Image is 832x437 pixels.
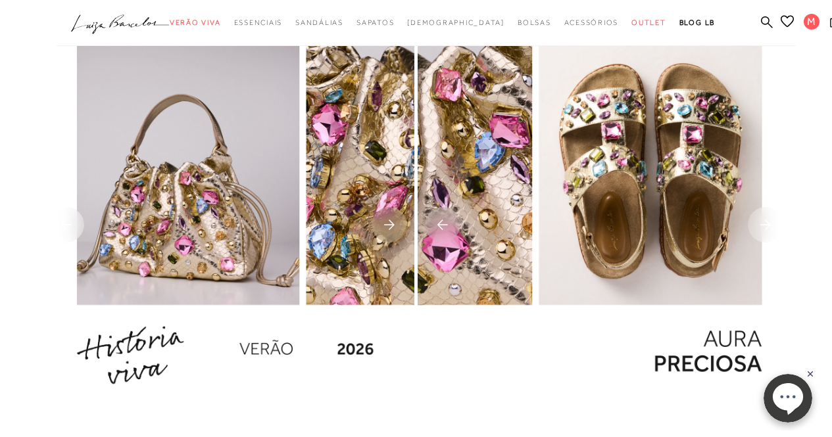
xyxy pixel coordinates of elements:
[631,18,666,26] span: Outlet
[518,11,551,35] a: categoryNavScreenReaderText
[234,18,283,26] span: Essenciais
[798,13,826,34] button: M
[564,11,619,35] a: categoryNavScreenReaderText
[234,11,283,35] a: categoryNavScreenReaderText
[564,18,619,26] span: Acessórios
[356,18,394,26] span: Sapatos
[170,11,221,35] a: categoryNavScreenReaderText
[295,11,343,35] a: categoryNavScreenReaderText
[518,18,551,26] span: Bolsas
[356,11,394,35] a: categoryNavScreenReaderText
[170,18,221,26] span: Verão Viva
[407,18,504,26] span: [DEMOGRAPHIC_DATA]
[679,18,715,26] span: BLOG LB
[295,18,343,26] span: Sandálias
[631,11,666,35] a: categoryNavScreenReaderText
[679,11,715,35] a: BLOG LB
[804,14,820,30] span: M
[407,11,504,35] a: noSubCategoriesText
